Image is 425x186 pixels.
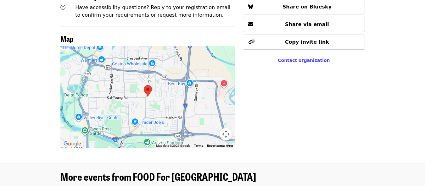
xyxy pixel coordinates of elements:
[282,4,332,10] span: Share on Bluesky
[194,144,203,147] a: Terms (opens in new tab)
[207,144,233,147] a: Report a map error
[243,35,365,50] button: Copy invite link
[75,4,230,18] span: Have accessibility questions? Reply to your registration email to confirm your requirements or re...
[60,33,74,44] span: Map
[285,39,329,45] span: Copy invite link
[62,140,83,148] img: Google
[278,58,330,63] a: Contact organization
[60,4,65,10] i: question-circle icon
[60,169,256,184] span: More events from FOOD For [GEOGRAPHIC_DATA]
[285,21,329,27] span: Share via email
[243,17,365,32] button: Share via email
[62,140,83,148] a: Open this area in Google Maps (opens a new window)
[156,144,190,147] span: Map data ©2025 Google
[220,128,232,140] button: Map camera controls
